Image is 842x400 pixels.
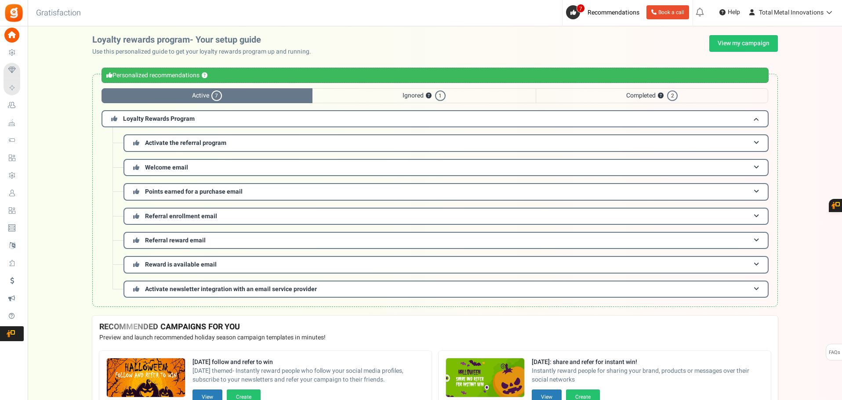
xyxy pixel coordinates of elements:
[4,3,24,23] img: Gratisfaction
[145,163,188,172] span: Welcome email
[577,4,585,13] span: 7
[145,260,217,269] span: Reward is available email
[145,212,217,221] span: Referral enrollment email
[202,73,207,79] button: ?
[192,367,425,384] span: [DATE] themed- Instantly reward people who follow your social media profiles, subscribe to your n...
[145,236,206,245] span: Referral reward email
[566,5,643,19] a: 7 Recommendations
[145,285,317,294] span: Activate newsletter integration with an email service provider
[26,4,91,22] h3: Gratisfaction
[211,90,222,101] span: 7
[716,5,744,19] a: Help
[145,138,226,148] span: Activate the referral program
[726,8,740,17] span: Help
[192,358,425,367] strong: [DATE] follow and refer to win
[123,114,195,123] span: Loyalty Rewards Program
[532,358,764,367] strong: [DATE]: share and refer for instant win!
[92,47,318,56] p: Use this personalized guide to get your loyalty rewards program up and running.
[646,5,689,19] a: Book a call
[102,88,312,103] span: Active
[145,187,243,196] span: Points earned for a purchase email
[828,344,840,361] span: FAQs
[92,35,318,45] h2: Loyalty rewards program- Your setup guide
[709,35,778,52] a: View my campaign
[312,88,536,103] span: Ignored
[588,8,639,17] span: Recommendations
[536,88,768,103] span: Completed
[658,93,664,99] button: ?
[99,323,771,332] h4: RECOMMENDED CAMPAIGNS FOR YOU
[102,68,769,83] div: Personalized recommendations
[759,8,824,17] span: Total Metal Innovations
[426,93,432,99] button: ?
[107,358,185,398] img: Recommended Campaigns
[532,367,764,384] span: Instantly reward people for sharing your brand, products or messages over their social networks
[435,90,446,101] span: 1
[667,90,678,101] span: 2
[446,358,524,398] img: Recommended Campaigns
[99,333,771,342] p: Preview and launch recommended holiday season campaign templates in minutes!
